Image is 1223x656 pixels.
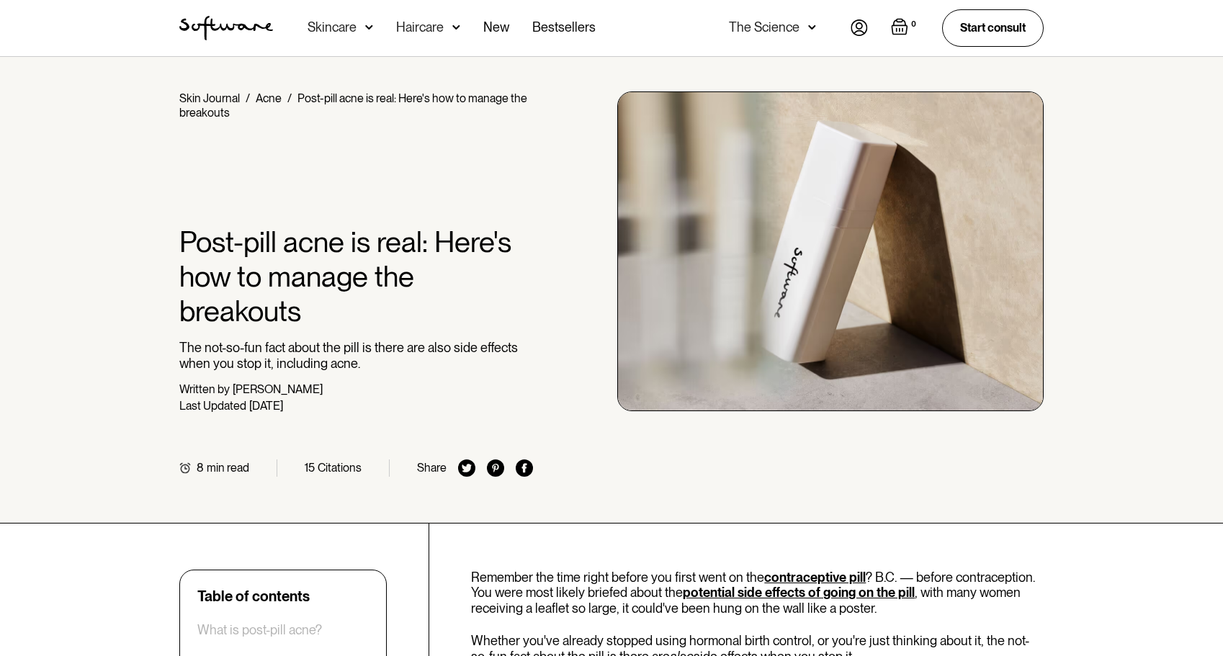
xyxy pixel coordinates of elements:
a: home [179,16,273,40]
div: Written by [179,382,230,396]
div: Haircare [396,20,444,35]
div: Last Updated [179,399,246,413]
div: [PERSON_NAME] [233,382,323,396]
div: The Science [729,20,799,35]
div: Post-pill acne is real: Here's how to manage the breakouts [179,91,527,120]
div: 0 [908,18,919,31]
a: Open empty cart [891,18,919,38]
div: [DATE] [249,399,283,413]
div: / [287,91,292,105]
div: Share [417,461,447,475]
img: arrow down [452,20,460,35]
a: potential side effects of going on the pill [683,585,915,600]
a: Skin Journal [179,91,240,105]
a: What is post-pill acne? [197,622,322,638]
div: / [246,91,250,105]
img: arrow down [365,20,373,35]
a: Acne [256,91,282,105]
div: Skincare [308,20,357,35]
div: min read [207,461,249,475]
img: pinterest icon [487,459,504,477]
a: contraceptive pill [764,570,866,585]
img: Software Logo [179,16,273,40]
div: Citations [318,461,362,475]
a: Start consult [942,9,1044,46]
p: The not-so-fun fact about the pill is there are also side effects when you stop it, including acne. [179,340,533,371]
div: 8 [197,461,204,475]
div: Table of contents [197,588,310,605]
img: facebook icon [516,459,533,477]
div: 15 [305,461,315,475]
img: twitter icon [458,459,475,477]
h1: Post-pill acne is real: Here's how to manage the breakouts [179,225,533,328]
img: arrow down [808,20,816,35]
p: Remember the time right before you first went on the ? B.C. — before contraception. You were most... [471,570,1044,616]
